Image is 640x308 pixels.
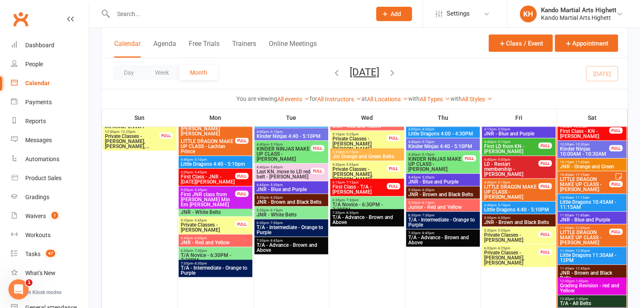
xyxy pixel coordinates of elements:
div: Payments [25,99,52,105]
div: FULL [235,173,249,179]
a: What's New [11,264,89,283]
span: 5:45pm [180,236,251,240]
div: Reports [25,118,46,124]
span: - 8:45pm [269,239,283,243]
strong: with [409,95,420,102]
a: Tasks 47 [11,245,89,264]
span: - 12:00pm [574,226,590,230]
span: 12:45pm [560,297,625,301]
span: 5:10pm [332,132,387,136]
span: - 4:30pm [420,127,434,131]
span: - 5:10pm [269,130,283,134]
button: Calendar [114,40,141,58]
div: FULL [538,160,552,167]
span: - 8:45pm [420,231,434,235]
span: Kinder Ninjas 10:00AM - 10:30AM [560,146,610,157]
span: 6:30pm [332,198,402,202]
span: 12:30pm [560,279,625,283]
button: Agenda [153,40,176,58]
span: KINDER NINJAS MAKE UP CLASS - [PERSON_NAME] [408,157,463,172]
span: 5:30pm [332,163,387,167]
span: - 12:25pm [119,130,135,134]
span: T/A Novice - 6:30PM - 7:30PM [332,202,402,212]
a: All Styles [462,96,493,103]
span: JNR - Blue and Purple [560,217,625,222]
span: 10:00am [560,143,610,146]
span: - 5:30pm [269,183,283,187]
a: All Instructors [318,96,362,103]
span: Jnr Orange and Green Belts [332,154,402,159]
span: LITTLE DRAGON MAKE UP CLASS - Lachlan Prince [180,139,236,154]
span: First Class - JNR - [DATE][PERSON_NAME] [180,174,236,184]
a: People [11,55,89,74]
button: Trainers [232,40,256,58]
span: JNR - White Belts [256,212,327,217]
span: Settings [447,4,470,23]
a: All events [278,96,310,103]
span: 5:20pm [180,219,236,222]
div: FULL [463,155,476,162]
span: 4:00pm [408,127,478,131]
span: - 5:55pm [345,163,359,167]
span: 1 [26,279,32,286]
span: - 7:15pm [345,181,359,184]
button: Appointment [555,35,618,52]
span: 5:30pm [256,196,327,200]
span: 4:40pm [484,181,539,184]
button: Class / Event [489,35,553,52]
span: JNR - Brown and Black Belts [256,200,327,205]
span: - 6:15pm [269,208,283,212]
div: FULL [609,127,623,134]
a: Gradings [11,188,89,207]
span: - 5:45pm [193,170,207,174]
span: - 6:25pm [496,246,510,250]
span: 7:30pm [332,211,402,215]
a: Dashboard [11,36,89,55]
span: T/A - Advance - Brown and Above [256,243,327,253]
th: Mon [178,109,254,127]
span: 4:45pm [408,176,478,179]
span: JNR - Blue and Purple [256,187,327,192]
span: 4:40pm [256,143,311,146]
div: What's New [25,270,56,276]
a: Automations [11,150,89,169]
span: - 5:35pm [345,132,359,136]
span: - 5:00pm [496,127,510,131]
a: Clubworx [10,8,31,30]
span: First Class - KN - [PERSON_NAME] [560,129,610,139]
span: 12:00pm [104,130,160,134]
span: Grading Revision - red and Yellow [560,283,625,293]
div: Automations [25,156,59,162]
span: 4:40pm [484,158,539,162]
th: Sat [557,109,628,127]
div: FULL [235,191,249,197]
span: Private Classes - [PERSON_NAME] [484,232,539,243]
span: - 5:00pm [496,158,510,162]
span: - 5:40pm [269,165,283,169]
span: Little Dragons 4:40 - 5:10PM [484,207,554,212]
span: - 7:30pm [269,221,283,225]
span: 9:45am [560,125,610,129]
a: Payments [11,93,89,112]
div: Waivers [25,213,46,219]
span: - 6:30pm [420,188,434,192]
button: Month [179,65,218,80]
th: Thu [405,109,481,127]
span: T/A - Intermediate - Orange to Purple [408,217,478,227]
span: - 11:15am [574,196,589,200]
span: T/A - Advance - Brown and Above [332,215,402,225]
span: Private Classes - [PERSON_NAME] [PERSON_NAME][GEOGRAPHIC_DATA] [332,136,387,157]
th: Tue [254,109,329,127]
span: 5:30pm [408,201,478,205]
span: JNR - Orange and Green [560,164,625,169]
span: - 6:30pm [193,236,207,240]
span: Little Dragons 11:30AM - 12PM [560,253,625,263]
span: 4:40pm [256,165,311,169]
strong: with [451,95,462,102]
span: 11:45am [560,267,625,270]
span: - 8:30pm [193,262,207,265]
button: Online Meetings [269,40,317,58]
span: 7:30pm [408,231,478,235]
span: - 5:10pm [420,140,434,144]
span: LITTLE DRAGON MAKE UP CLASS - [PERSON_NAME] [PERSON_NAME] [180,116,236,136]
